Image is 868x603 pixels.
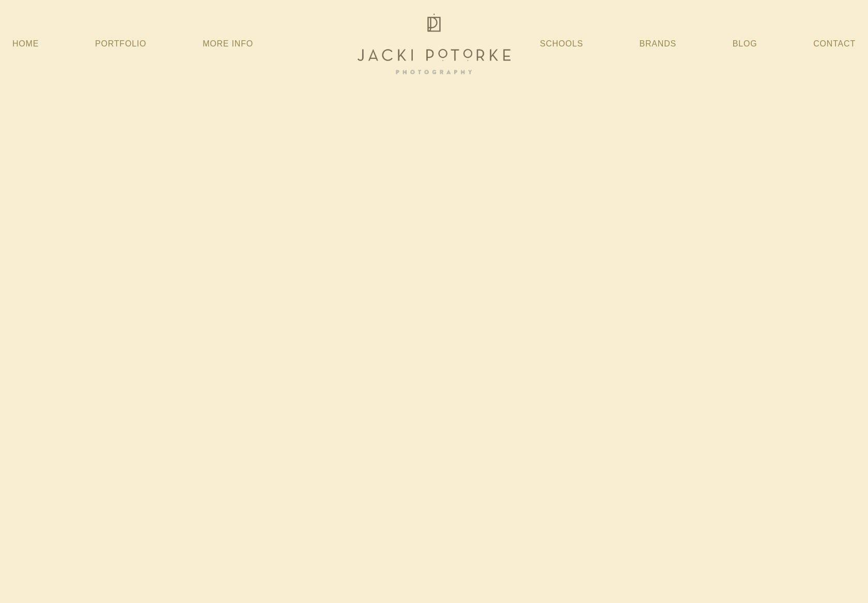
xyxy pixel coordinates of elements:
[203,35,253,53] a: More Info
[351,11,517,77] img: Jacki Potorke Sacramento Family Photographer
[540,35,583,53] a: Schools
[813,35,856,53] a: Contact
[95,39,146,48] a: Portfolio
[12,35,39,53] a: Home
[733,35,757,53] a: Blog
[640,35,676,53] a: Brands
